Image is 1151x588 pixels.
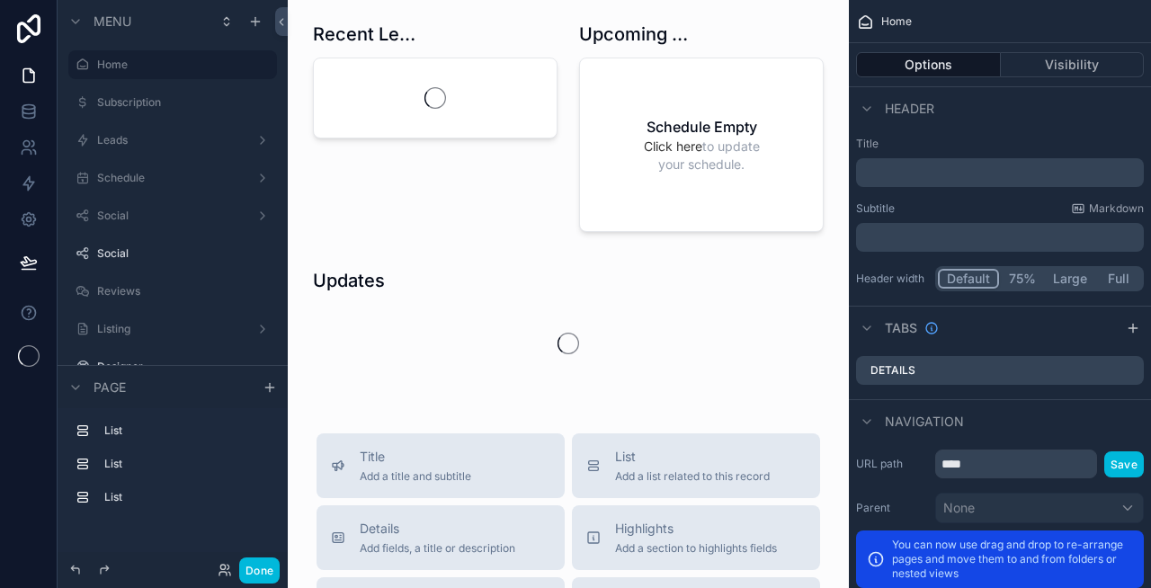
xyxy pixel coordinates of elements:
[97,133,241,147] label: Leads
[615,448,770,466] span: List
[239,557,280,584] button: Done
[885,319,917,337] span: Tabs
[1071,201,1144,216] a: Markdown
[572,505,820,570] button: HighlightsAdd a section to highlights fields
[870,363,915,378] label: Details
[360,469,471,484] span: Add a title and subtitle
[856,272,928,286] label: Header width
[97,246,266,261] label: Social
[104,457,263,471] label: List
[104,423,263,438] label: List
[615,520,777,538] span: Highlights
[97,360,266,374] label: Designer
[97,171,241,185] label: Schedule
[999,269,1045,289] button: 75%
[615,541,777,556] span: Add a section to highlights fields
[856,457,928,471] label: URL path
[938,269,999,289] button: Default
[856,501,928,515] label: Parent
[943,499,975,517] span: None
[856,137,1144,151] label: Title
[97,322,241,336] label: Listing
[572,433,820,498] button: ListAdd a list related to this record
[1045,269,1095,289] button: Large
[856,223,1144,252] div: scrollable content
[360,541,515,556] span: Add fields, a title or description
[317,505,565,570] button: DetailsAdd fields, a title or description
[360,448,471,466] span: Title
[856,201,895,216] label: Subtitle
[856,158,1144,187] div: scrollable content
[892,538,1133,581] p: You can now use drag and drop to re-arrange pages and move them to and from folders or nested views
[58,408,288,530] div: scrollable content
[360,520,515,538] span: Details
[856,52,1001,77] button: Options
[615,469,770,484] span: Add a list related to this record
[1104,451,1144,477] button: Save
[881,14,912,29] span: Home
[97,284,266,298] label: Reviews
[1001,52,1145,77] button: Visibility
[97,209,241,223] label: Social
[94,13,131,31] span: Menu
[885,413,964,431] span: Navigation
[94,379,126,396] span: Page
[885,100,934,118] span: Header
[97,95,266,110] label: Subscription
[317,433,565,498] button: TitleAdd a title and subtitle
[935,493,1144,523] button: None
[1089,201,1144,216] span: Markdown
[97,58,266,72] label: Home
[104,490,263,504] label: List
[1095,269,1141,289] button: Full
